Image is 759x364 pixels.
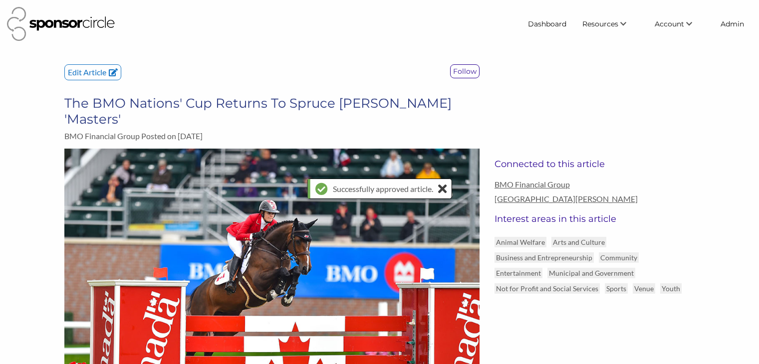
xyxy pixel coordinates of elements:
a: Dashboard [520,15,574,33]
p: Animal Welfare [495,237,546,247]
p: Municipal and Government [547,268,635,278]
p: BMO Financial Group Posted on [DATE] [64,131,480,141]
span: Resources [582,19,618,28]
p: Not for Profit and Social Services [495,283,600,294]
span: Account [655,19,684,28]
p: Arts and Culture [551,237,606,247]
li: Resources [574,15,647,33]
a: Admin [713,15,752,33]
p: Entertainment [495,268,542,278]
a: [GEOGRAPHIC_DATA][PERSON_NAME] [495,194,695,203]
p: Sports [605,283,628,294]
h3: Interest areas in this article [495,213,695,224]
p: Business and Entrepreneurship [495,252,594,263]
h3: Connected to this article [495,159,695,170]
p: Youth [660,283,682,294]
li: Account [647,15,713,33]
p: Venue [633,283,655,294]
img: Sponsor Circle Logo [7,7,115,41]
p: Follow [451,65,479,78]
p: Community [599,252,639,263]
p: Successfully approved article. [333,179,433,198]
p: Edit Article [65,65,121,80]
a: BMO Financial Group [495,180,695,189]
h3: The BMO Nations' Cup Returns To Spruce [PERSON_NAME] 'Masters' [64,95,480,127]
